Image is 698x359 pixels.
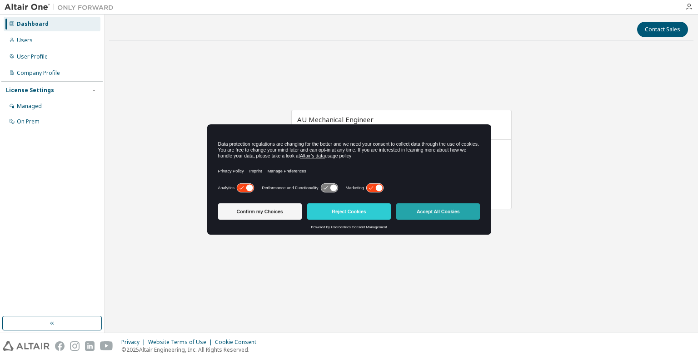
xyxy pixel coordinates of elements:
[17,20,49,28] div: Dashboard
[55,341,65,351] img: facebook.svg
[121,339,148,346] div: Privacy
[5,3,118,12] img: Altair One
[121,346,262,354] p: © 2025 Altair Engineering, Inc. All Rights Reserved.
[637,22,688,37] button: Contact Sales
[17,118,40,125] div: On Prem
[70,341,80,351] img: instagram.svg
[100,341,113,351] img: youtube.svg
[148,339,215,346] div: Website Terms of Use
[6,87,54,94] div: License Settings
[85,341,95,351] img: linkedin.svg
[17,53,48,60] div: User Profile
[17,37,33,44] div: Users
[297,115,374,124] span: AU Mechanical Engineer
[3,341,50,351] img: altair_logo.svg
[17,103,42,110] div: Managed
[215,339,262,346] div: Cookie Consent
[17,69,60,77] div: Company Profile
